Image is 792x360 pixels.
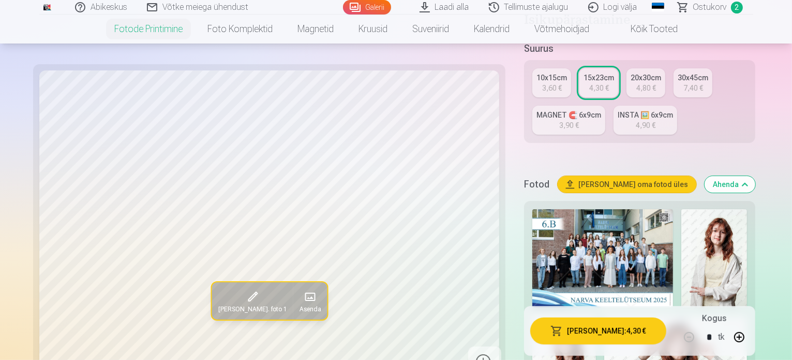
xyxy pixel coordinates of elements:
[602,15,690,44] a: Kõik tooted
[693,1,727,13] span: Ostukorv
[43,4,51,10] img: /zh3
[293,282,327,320] button: Asenda
[702,312,726,325] h5: Kogus
[461,15,522,44] a: Kalendrid
[536,73,567,83] div: 10x15cm
[683,83,703,93] div: 7,40 €
[579,68,618,97] a: 15x23cm4,30 €
[542,83,562,93] div: 3,60 €
[636,120,655,131] div: 4,90 €
[532,68,571,97] a: 10x15cm3,60 €
[674,68,712,97] a: 30x45cm7,40 €
[626,68,665,97] a: 20x30cm4,80 €
[618,110,673,120] div: INSTA 🖼️ 6x9cm
[589,83,609,93] div: 4,30 €
[558,176,696,193] button: [PERSON_NAME] oma fotod üles
[631,73,661,83] div: 20x30cm
[584,73,614,83] div: 15x23cm
[536,110,601,120] div: MAGNET 🧲 6x9cm
[212,282,293,320] button: [PERSON_NAME]. foto 1
[718,325,725,350] div: tk
[524,41,755,56] h5: Suurus
[218,305,287,313] span: [PERSON_NAME]. foto 1
[636,83,656,93] div: 4,80 €
[731,2,743,13] span: 2
[299,305,321,313] span: Asenda
[102,15,195,44] a: Fotode printimine
[195,15,285,44] a: Foto komplektid
[559,120,579,131] div: 3,90 €
[524,177,549,192] h5: Fotod
[522,15,602,44] a: Võtmehoidjad
[678,73,708,83] div: 30x45cm
[400,15,461,44] a: Suveniirid
[530,318,666,344] button: [PERSON_NAME]:4,30 €
[614,106,677,135] a: INSTA 🖼️ 6x9cm4,90 €
[346,15,400,44] a: Kruusid
[532,106,605,135] a: MAGNET 🧲 6x9cm3,90 €
[285,15,346,44] a: Magnetid
[705,176,755,193] button: Ahenda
